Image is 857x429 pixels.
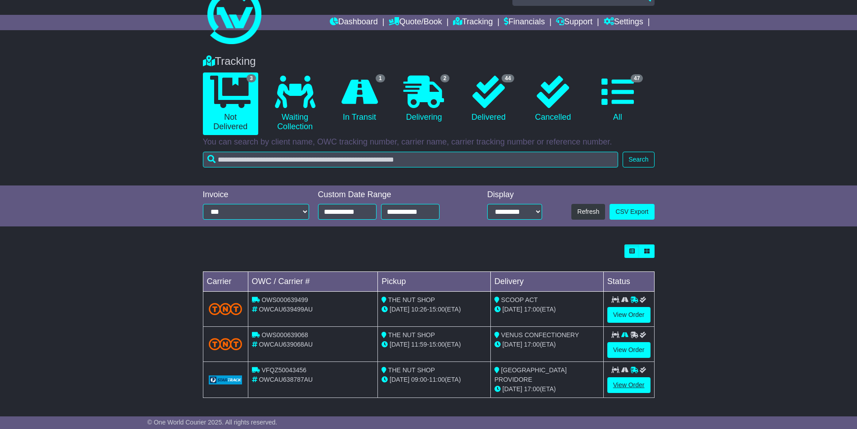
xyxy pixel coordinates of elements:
div: - (ETA) [381,375,487,384]
a: 1 In Transit [332,72,387,126]
img: TNT_Domestic.png [209,338,242,350]
div: - (ETA) [381,340,487,349]
span: 44 [502,74,514,82]
td: Delivery [490,272,603,292]
td: Carrier [203,272,248,292]
span: © One World Courier 2025. All rights reserved. [148,419,278,426]
div: (ETA) [494,384,600,394]
span: OWCAU639068AU [259,341,313,348]
span: 15:00 [429,306,445,313]
span: 17:00 [524,341,540,348]
span: OWS000639499 [261,296,308,303]
a: View Order [607,307,651,323]
span: 3 [247,74,256,82]
span: 17:00 [524,306,540,313]
div: Invoice [203,190,309,200]
span: 1 [376,74,385,82]
span: [DATE] [503,341,522,348]
span: VFQZ50043456 [261,366,306,374]
span: [DATE] [390,376,409,383]
img: GetCarrierServiceLogo [209,375,242,384]
div: Display [487,190,542,200]
td: OWC / Carrier # [248,272,378,292]
span: OWS000639068 [261,331,308,339]
a: CSV Export [610,204,654,220]
td: Pickup [378,272,491,292]
span: [GEOGRAPHIC_DATA] PROVIDORE [494,366,567,383]
span: THE NUT SHOP [388,331,435,339]
span: OWCAU639499AU [259,306,313,313]
a: Quote/Book [389,15,442,30]
a: 2 Delivering [396,72,452,126]
button: Search [623,152,654,167]
img: TNT_Domestic.png [209,303,242,315]
span: 11:00 [429,376,445,383]
span: 15:00 [429,341,445,348]
span: 17:00 [524,385,540,393]
span: [DATE] [390,341,409,348]
span: [DATE] [390,306,409,313]
a: 47 All [590,72,645,126]
p: You can search by client name, OWC tracking number, carrier name, carrier tracking number or refe... [203,137,655,147]
a: Waiting Collection [267,72,323,135]
div: (ETA) [494,305,600,314]
a: Cancelled [525,72,581,126]
span: OWCAU638787AU [259,376,313,383]
span: 47 [631,74,643,82]
span: [DATE] [503,385,522,393]
button: Refresh [571,204,605,220]
span: 10:26 [411,306,427,313]
span: 11:59 [411,341,427,348]
a: View Order [607,342,651,358]
a: View Order [607,377,651,393]
a: 44 Delivered [461,72,516,126]
span: THE NUT SHOP [388,366,435,374]
span: THE NUT SHOP [388,296,435,303]
div: Tracking [198,55,659,68]
a: Settings [604,15,643,30]
span: SCOOP ACT [501,296,538,303]
a: 3 Not Delivered [203,72,258,135]
a: Tracking [453,15,493,30]
span: 2 [440,74,450,82]
a: Dashboard [330,15,378,30]
td: Status [603,272,654,292]
span: [DATE] [503,306,522,313]
div: Custom Date Range [318,190,462,200]
a: Financials [504,15,545,30]
div: - (ETA) [381,305,487,314]
a: Support [556,15,592,30]
span: 09:00 [411,376,427,383]
span: VENUS CONFECTIONERY [501,331,579,339]
div: (ETA) [494,340,600,349]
